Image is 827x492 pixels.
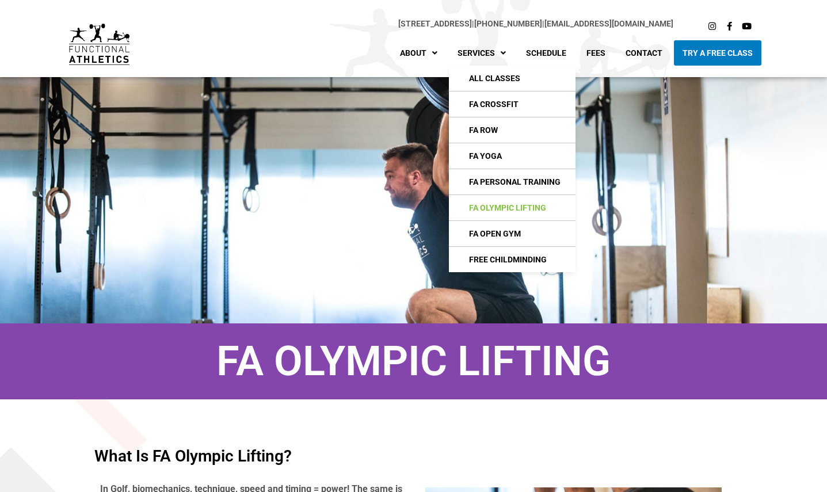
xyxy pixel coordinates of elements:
a: Free Childminding [449,247,576,272]
a: [STREET_ADDRESS] [398,19,472,28]
a: [PHONE_NUMBER] [474,19,542,28]
a: FA Open Gym [449,221,576,246]
a: Try A Free Class [674,40,761,66]
a: Schedule [517,40,575,66]
a: FA CrossFIt [449,91,576,117]
a: Services [449,40,515,66]
a: FA Yoga [449,143,576,169]
a: About [391,40,446,66]
a: Fees [578,40,614,66]
span: | [398,19,474,28]
p: | [153,17,673,30]
a: FA Row [449,117,576,143]
h4: What is FA Olympic Lifting? [94,448,733,464]
a: Contact [617,40,671,66]
img: default-logo [69,24,129,65]
a: All Classes [449,66,576,91]
h1: FA Olympic Lifting [17,341,810,382]
a: FA Personal Training [449,169,576,194]
a: FA Olympic Lifting [449,195,576,220]
a: [EMAIL_ADDRESS][DOMAIN_NAME] [544,19,673,28]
